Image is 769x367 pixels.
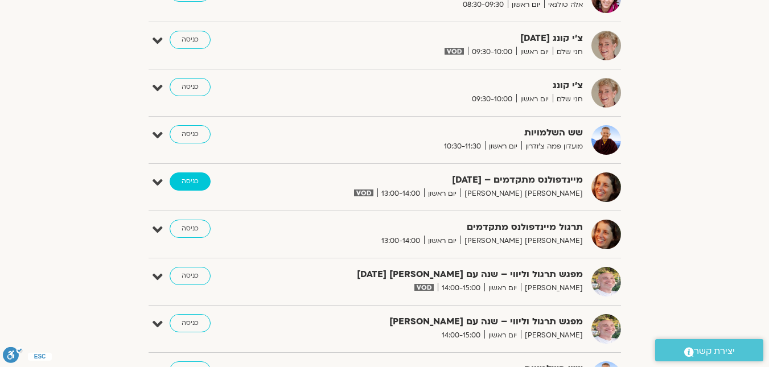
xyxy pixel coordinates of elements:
img: vodicon [354,189,373,196]
span: יום ראשון [485,141,521,152]
img: vodicon [414,284,433,291]
a: כניסה [170,314,211,332]
span: 13:00-14:00 [377,188,424,200]
span: חני שלם [553,46,583,58]
span: חני שלם [553,93,583,105]
span: 13:00-14:00 [377,235,424,247]
span: [PERSON_NAME] [521,282,583,294]
strong: תרגול מיינדפולנס מתקדמים [304,220,583,235]
a: יצירת קשר [655,339,763,361]
strong: צ'י קונג [304,78,583,93]
a: כניסה [170,125,211,143]
span: יום ראשון [484,329,521,341]
strong: מפגש תרגול וליווי – שנה עם [PERSON_NAME] [304,314,583,329]
a: כניסה [170,172,211,191]
span: מועדון פמה צ'ודרון [521,141,583,152]
strong: מיינדפולנס מתקדמים – [DATE] [304,172,583,188]
span: 09:30-10:00 [468,93,516,105]
strong: צ’י קונג [DATE] [304,31,583,46]
span: 14:00-15:00 [438,329,484,341]
span: [PERSON_NAME] [PERSON_NAME] [460,188,583,200]
a: כניסה [170,220,211,238]
strong: שש השלמויות [304,125,583,141]
span: [PERSON_NAME] [521,329,583,341]
span: 14:00-15:00 [438,282,484,294]
img: vodicon [445,48,463,55]
span: 10:30-11:30 [440,141,485,152]
span: יום ראשון [516,93,553,105]
a: כניסה [170,267,211,285]
span: יום ראשון [424,188,460,200]
span: יום ראשון [424,235,460,247]
strong: מפגש תרגול וליווי – שנה עם [PERSON_NAME] [DATE] [304,267,583,282]
span: 09:30-10:00 [468,46,516,58]
span: יום ראשון [516,46,553,58]
a: כניסה [170,78,211,96]
span: יום ראשון [484,282,521,294]
span: [PERSON_NAME] [PERSON_NAME] [460,235,583,247]
span: יצירת קשר [694,344,735,359]
a: כניסה [170,31,211,49]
